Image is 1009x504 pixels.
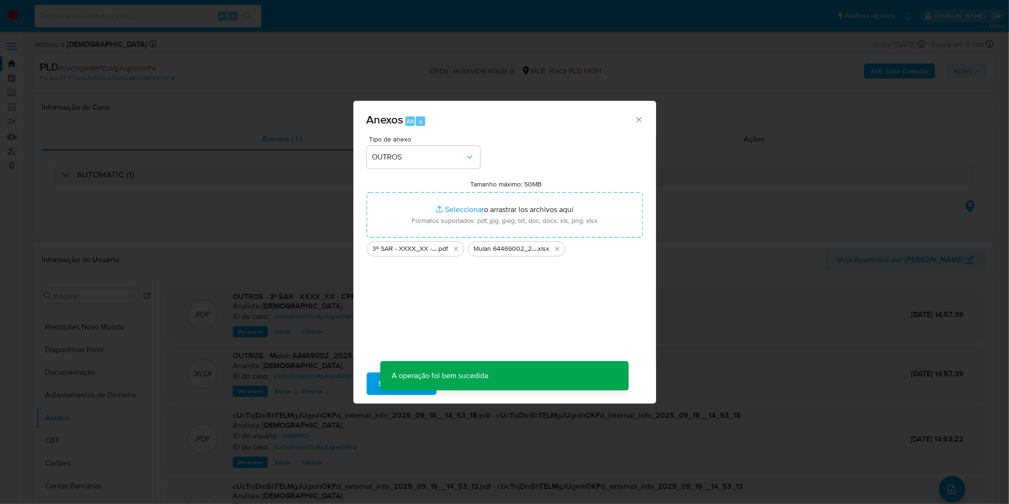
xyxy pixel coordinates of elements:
span: .xlsx [537,244,550,254]
button: Cerrar [634,115,643,124]
span: 3º SAR - XXXX_XX - CPF 95739351049 - [PERSON_NAME] [373,244,438,254]
button: Eliminar Mulan 64469002_2025_09_15_12_15_58.xlsx [552,243,563,255]
span: OUTROS [372,152,465,162]
span: a [419,117,422,126]
span: Mulan 64469002_2025_09_15_12_15_58 [474,244,537,254]
button: Subir arquivo [367,372,437,395]
span: .pdf [438,244,448,254]
span: Tipo de anexo [369,136,483,142]
ul: Archivos seleccionados [367,238,643,256]
label: Tamanho máximo: 50MB [470,180,542,188]
p: A operação foi bem sucedida [380,361,500,390]
button: OUTROS [367,146,480,168]
span: Cancelar [453,373,483,394]
span: Alt [406,117,414,126]
span: Subir arquivo [379,373,424,394]
span: Anexos [367,111,404,128]
button: Eliminar 3º SAR - XXXX_XX - CPF 95739351049 - MARILENE MEDEIROS BARBOSA.pdf [450,243,462,255]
